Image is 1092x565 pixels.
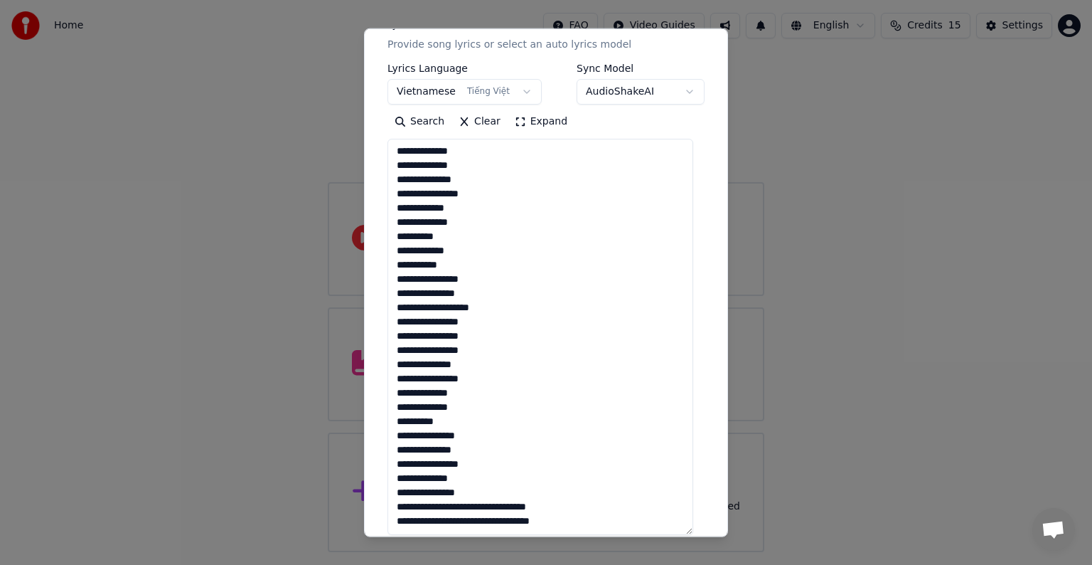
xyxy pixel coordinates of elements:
label: Sync Model [577,63,705,73]
button: Clear [451,110,508,133]
p: Provide song lyrics or select an auto lyrics model [387,38,631,52]
label: Lyrics Language [387,63,542,73]
button: LyricsProvide song lyrics or select an auto lyrics model [387,6,705,63]
button: Search [387,110,451,133]
div: LyricsProvide song lyrics or select an auto lyrics model [387,63,705,546]
button: Expand [508,110,574,133]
